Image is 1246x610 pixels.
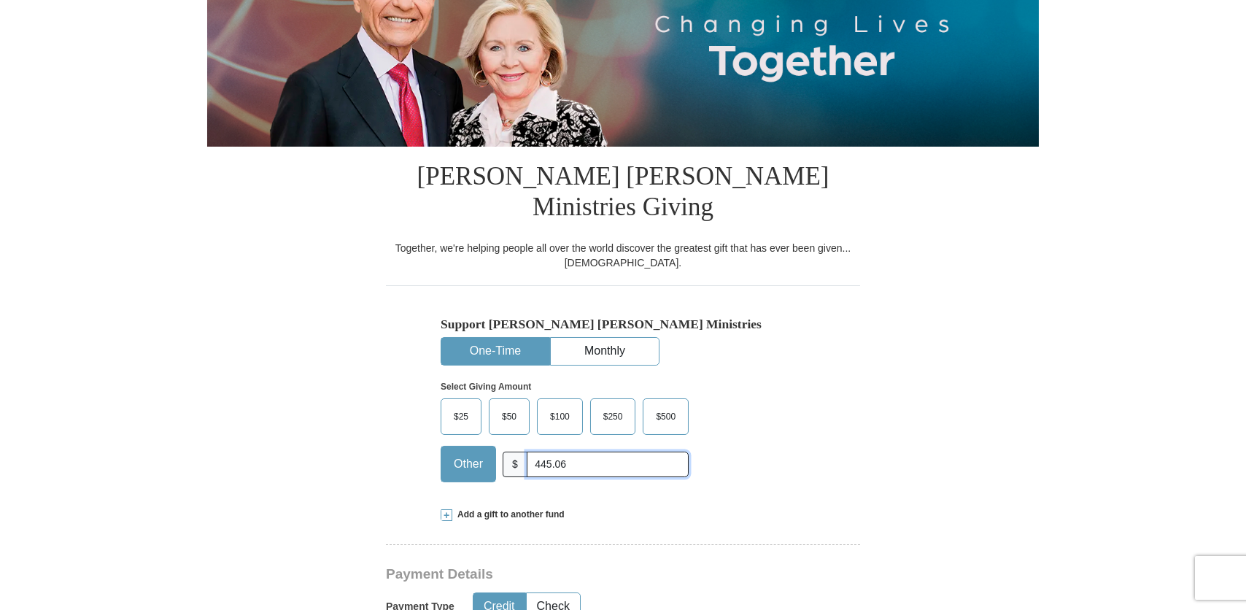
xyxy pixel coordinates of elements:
[543,406,577,428] span: $100
[452,509,565,521] span: Add a gift to another fund
[551,338,659,365] button: Monthly
[441,382,531,392] strong: Select Giving Amount
[446,406,476,428] span: $25
[649,406,683,428] span: $500
[386,241,860,270] div: Together, we're helping people all over the world discover the greatest gift that has ever been g...
[503,452,527,477] span: $
[596,406,630,428] span: $250
[495,406,524,428] span: $50
[386,566,758,583] h3: Payment Details
[441,317,805,332] h5: Support [PERSON_NAME] [PERSON_NAME] Ministries
[446,453,490,475] span: Other
[527,452,689,477] input: Other Amount
[441,338,549,365] button: One-Time
[386,147,860,241] h1: [PERSON_NAME] [PERSON_NAME] Ministries Giving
